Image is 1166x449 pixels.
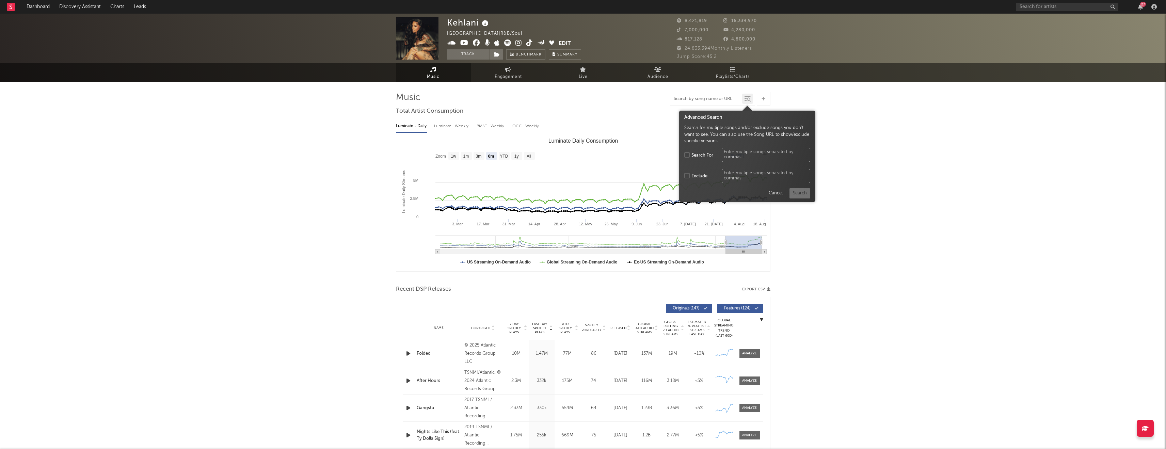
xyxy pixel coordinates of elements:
div: 2017 TSNMI / Atlantic Recording Corporation for the United States and WEA International for the w... [464,396,501,420]
span: 8,421,819 [677,19,707,23]
div: <5% [688,378,710,384]
div: [DATE] [609,405,632,412]
text: 21. [DATE] [704,222,722,226]
text: 14. Apr [528,222,540,226]
input: Search by song name or URL [670,96,742,102]
div: 2.33M [505,405,527,412]
text: Zoom [435,154,446,159]
span: Playlists/Charts [716,73,750,81]
div: 1.75M [505,432,527,439]
text: 6m [488,154,494,159]
a: Folded [417,350,461,357]
button: Features(124) [717,304,763,313]
text: 26. May [604,222,618,226]
button: Edit [559,39,571,48]
text: Luminate Daily Consumption [548,138,618,144]
a: Nights Like This (feat. Ty Dolla $ign) [417,429,461,442]
span: Benchmark [516,51,542,59]
button: Export CSV [742,287,770,291]
button: Track [447,49,490,60]
span: Audience [648,73,668,81]
text: 28. Apr [554,222,566,226]
a: Live [546,63,621,82]
div: <5% [688,405,710,412]
text: Luminate Daily Streams [401,170,406,213]
div: [DATE] [609,350,632,357]
span: 7,000,000 [677,28,708,32]
text: 7. [DATE] [680,222,696,226]
span: Last Day Spotify Plays [531,322,549,334]
span: Recent DSP Releases [396,285,451,293]
div: 3.36M [661,405,684,412]
a: Playlists/Charts [696,63,770,82]
text: 1y [514,154,518,159]
a: Engagement [471,63,546,82]
span: Engagement [495,73,522,81]
span: Global Rolling 7D Audio Streams [661,320,680,336]
div: 27 [1140,2,1146,7]
div: Global Streaming Trend (Last 60D) [714,318,734,338]
div: ~ 10 % [688,350,710,357]
div: Kehlani [447,17,490,28]
div: 2019 TSNMI / Atlantic Recording Corporation for the United States and WEA International for the w... [464,423,501,448]
text: All [526,154,531,159]
span: Originals ( 147 ) [671,306,702,310]
input: Search for artists [1016,3,1118,11]
div: [DATE] [609,432,632,439]
span: 24,833,394 Monthly Listeners [677,46,752,51]
button: Summary [549,49,581,60]
text: 23. Jun [656,222,668,226]
text: 9. Jun [632,222,642,226]
text: 4. Aug [734,222,744,226]
span: Estimated % Playlist Streams Last Day [688,320,706,336]
text: 2.5M [410,196,418,201]
text: 12. May [579,222,592,226]
text: 1w [451,154,456,159]
a: After Hours [417,378,461,384]
text: YTD [500,154,508,159]
div: 86 [582,350,606,357]
text: 3m [476,154,481,159]
div: 669M [556,432,578,439]
text: 31. Mar [502,222,515,226]
div: TSNMI/Atlantic, © 2024 Atlantic Records Group LLC [464,369,501,393]
div: [GEOGRAPHIC_DATA] | R&B/Soul [447,30,530,38]
span: Jump Score: 45.2 [677,54,717,59]
div: Exclude [691,173,707,180]
div: 137M [635,350,658,357]
span: Summary [557,53,577,57]
div: 1.23B [635,405,658,412]
span: Music [427,73,440,81]
div: 2.3M [505,378,527,384]
div: <5% [688,432,710,439]
text: 3. Mar [452,222,463,226]
div: 2.77M [661,432,684,439]
span: Live [579,73,588,81]
span: Features ( 124 ) [722,306,753,310]
div: Search for multiple songs and/or exclude songs you don't want to see. You can also use the Song U... [684,125,810,145]
div: 1.47M [531,350,553,357]
span: Total Artist Consumption [396,107,463,115]
span: Copyright [471,326,491,330]
div: 19M [661,350,684,357]
a: Gangsta [417,405,461,412]
span: Global ATD Audio Streams [635,322,654,334]
button: Search [789,188,810,198]
div: 332k [531,378,553,384]
button: Originals(147) [666,304,712,313]
div: OCC - Weekly [512,121,540,132]
button: Cancel [765,188,786,198]
span: ATD Spotify Plays [556,322,574,334]
div: 116M [635,378,658,384]
div: 10M [505,350,527,357]
a: Music [396,63,471,82]
div: BMAT - Weekly [477,121,506,132]
svg: Luminate Daily Consumption [396,135,770,271]
a: Audience [621,63,696,82]
span: 817,128 [677,37,702,42]
div: 330k [531,405,553,412]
